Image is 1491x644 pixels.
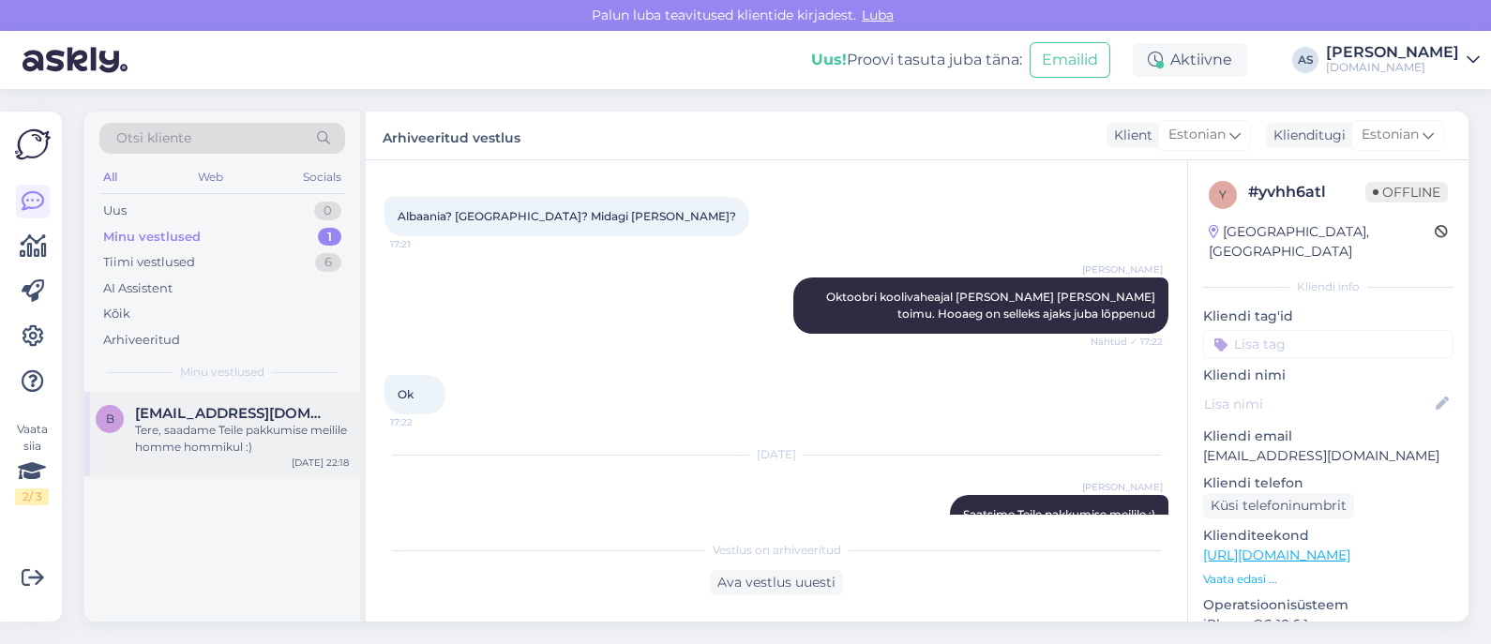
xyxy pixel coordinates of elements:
[1107,126,1152,145] div: Klient
[299,165,345,189] div: Socials
[1326,45,1459,60] div: [PERSON_NAME]
[180,364,264,381] span: Minu vestlused
[1203,571,1453,588] p: Vaata edasi ...
[1203,278,1453,295] div: Kliendi info
[1203,473,1453,493] p: Kliendi telefon
[103,331,180,350] div: Arhiveeritud
[398,209,736,223] span: Albaania? [GEOGRAPHIC_DATA]? Midagi [PERSON_NAME]?
[15,127,51,162] img: Askly Logo
[1292,47,1318,73] div: AS
[856,7,899,23] span: Luba
[1203,547,1350,563] a: [URL][DOMAIN_NAME]
[398,387,414,401] span: Ok
[1091,335,1163,349] span: Nähtud ✓ 17:22
[1082,262,1163,277] span: [PERSON_NAME]
[1133,43,1247,77] div: Aktiivne
[1082,480,1163,494] span: [PERSON_NAME]
[194,165,227,189] div: Web
[1219,187,1227,202] span: y
[103,228,201,247] div: Minu vestlused
[710,570,843,595] div: Ava vestlus uuesti
[103,305,130,323] div: Kõik
[1168,125,1226,145] span: Estonian
[103,279,173,298] div: AI Assistent
[1204,394,1432,414] input: Lisa nimi
[811,51,847,68] b: Uus!
[1362,125,1419,145] span: Estonian
[963,507,1155,521] span: Saatsime Teile pakkumise meilile :)
[826,290,1158,321] span: Oktoobri koolivaheajal [PERSON_NAME] [PERSON_NAME] toimu. Hooaeg on selleks ajaks juba lõppenud
[103,202,127,220] div: Uus
[1203,615,1453,635] p: iPhone OS 18.6.1
[1326,60,1459,75] div: [DOMAIN_NAME]
[384,446,1168,463] div: [DATE]
[292,456,349,470] div: [DATE] 22:18
[1266,126,1346,145] div: Klienditugi
[1203,366,1453,385] p: Kliendi nimi
[811,49,1022,71] div: Proovi tasuta juba täna:
[1030,42,1110,78] button: Emailid
[383,123,520,148] label: Arhiveeritud vestlus
[103,253,195,272] div: Tiimi vestlused
[713,542,841,559] span: Vestlus on arhiveeritud
[390,237,460,251] span: 17:21
[15,421,49,505] div: Vaata siia
[135,405,330,422] span: brigittahirs@gmail.com
[1203,446,1453,466] p: [EMAIL_ADDRESS][DOMAIN_NAME]
[1203,526,1453,546] p: Klienditeekond
[1203,595,1453,615] p: Operatsioonisüsteem
[15,488,49,505] div: 2 / 3
[1203,330,1453,358] input: Lisa tag
[135,422,349,456] div: Tere, saadame Teile pakkumise meilile homme hommikul :)
[1203,307,1453,326] p: Kliendi tag'id
[390,415,460,429] span: 17:22
[1365,182,1448,202] span: Offline
[1203,427,1453,446] p: Kliendi email
[99,165,121,189] div: All
[314,202,341,220] div: 0
[106,412,114,426] span: b
[1209,222,1435,262] div: [GEOGRAPHIC_DATA], [GEOGRAPHIC_DATA]
[1248,181,1365,203] div: # yvhh6atl
[116,128,191,148] span: Otsi kliente
[1326,45,1480,75] a: [PERSON_NAME][DOMAIN_NAME]
[1203,493,1354,518] div: Küsi telefoninumbrit
[315,253,341,272] div: 6
[318,228,341,247] div: 1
